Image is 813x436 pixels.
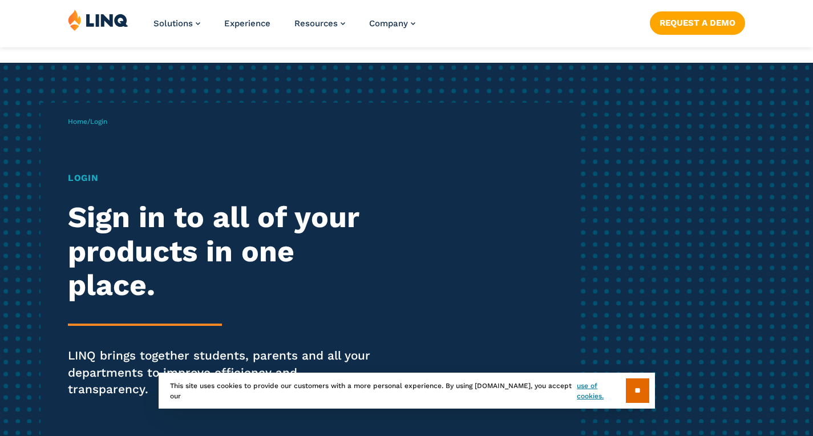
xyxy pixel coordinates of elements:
a: Resources [294,18,345,29]
span: Resources [294,18,338,29]
a: Home [68,118,87,126]
a: Company [369,18,415,29]
span: Login [90,118,107,126]
img: LINQ | K‑12 Software [68,9,128,31]
p: LINQ brings together students, parents and all your departments to improve efficiency and transpa... [68,348,381,398]
h2: Sign in to all of your products in one place. [68,200,381,301]
a: Experience [224,18,270,29]
span: Solutions [153,18,193,29]
nav: Primary Navigation [153,9,415,47]
h1: Login [68,171,381,185]
a: Solutions [153,18,200,29]
a: Request a Demo [650,11,745,34]
div: This site uses cookies to provide our customers with a more personal experience. By using [DOMAIN... [159,373,655,409]
span: Company [369,18,408,29]
nav: Button Navigation [650,9,745,34]
span: / [68,118,107,126]
a: use of cookies. [577,381,625,401]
